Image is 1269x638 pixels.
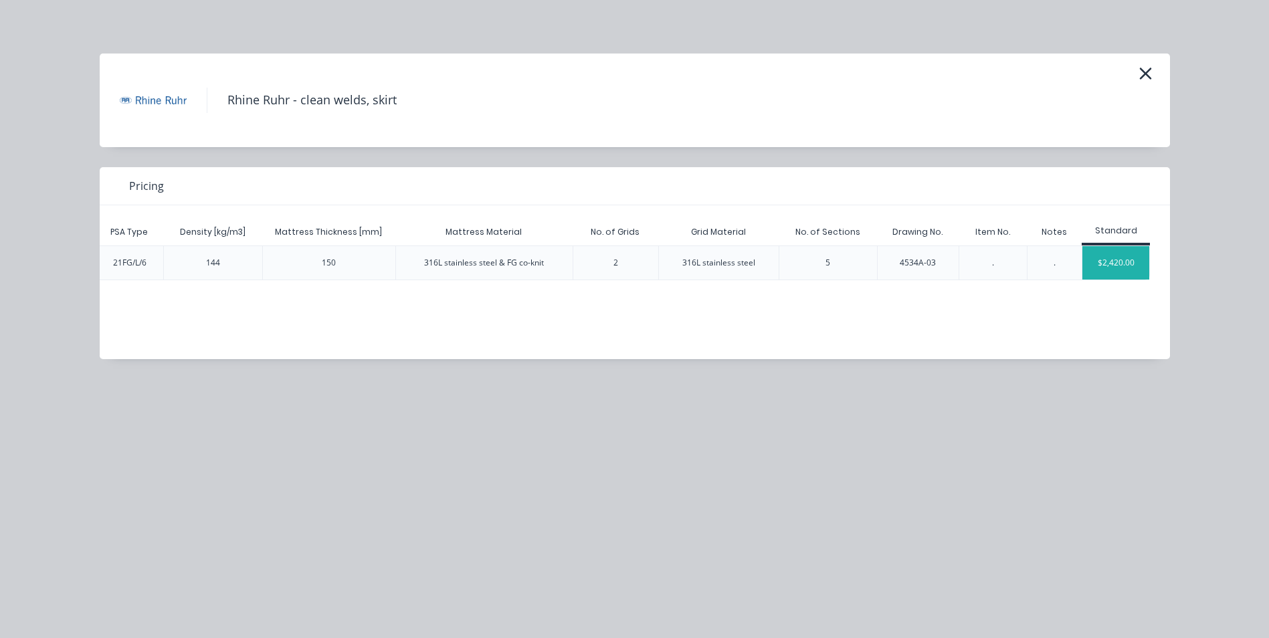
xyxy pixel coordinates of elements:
div: . [992,257,994,269]
div: 4534A-03 [900,257,936,269]
div: 316L stainless steel & FG co-knit [424,257,544,269]
div: 2 [613,257,618,269]
div: Standard [1082,225,1150,237]
div: Notes [1031,215,1078,249]
span: Pricing [129,178,164,194]
div: No. of Sections [785,215,871,249]
div: 21FG/L/6 [113,257,147,269]
div: 150 [322,257,336,269]
div: Mattress Material [435,215,532,249]
div: Item No. [965,215,1021,249]
div: 316L stainless steel [682,257,755,269]
div: 5 [825,257,830,269]
h4: Rhine Ruhr - clean welds, skirt [207,88,417,113]
div: No. of Grids [580,215,650,249]
img: Rhine Ruhr - clean welds, skirt [120,67,187,134]
div: Grid Material [680,215,757,249]
div: $2,420.00 [1082,246,1149,280]
div: PSA Type [100,215,159,249]
div: . [1054,257,1056,269]
div: Drawing No. [882,215,953,249]
div: Mattress Thickness [mm] [264,215,393,249]
div: 144 [206,257,220,269]
div: Density [kg/m3] [169,215,256,249]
